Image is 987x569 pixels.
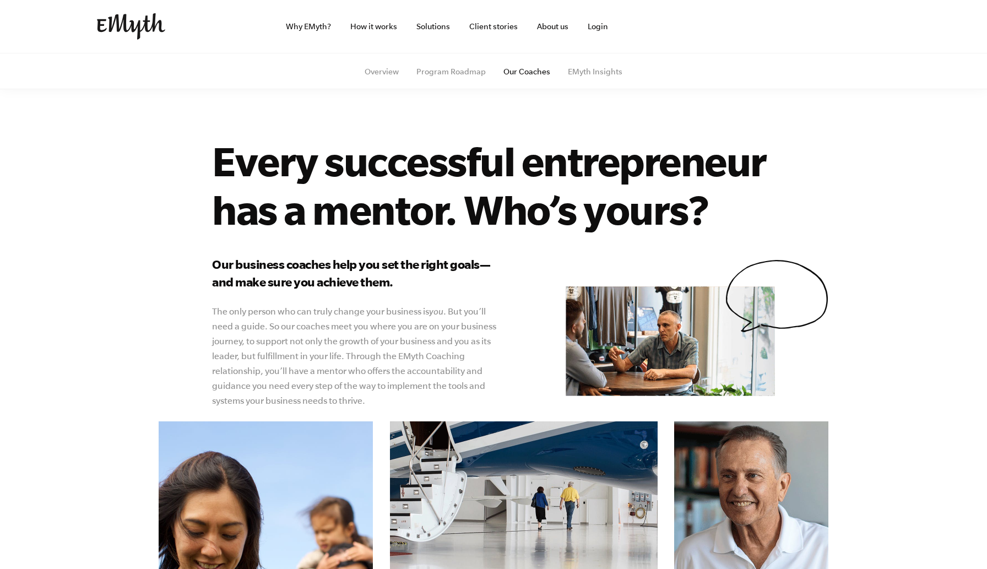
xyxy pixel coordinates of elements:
[503,67,550,76] a: Our Coaches
[212,137,828,234] h1: Every successful entrepreneur has a mentor. Who’s yours?
[212,304,501,408] p: The only person who can truly change your business is . But you’ll need a guide. So our coaches m...
[212,256,501,291] h3: Our business coaches help you set the right goals—and make sure you achieve them.
[365,67,399,76] a: Overview
[566,286,775,396] img: e-myth business coaching our coaches mentor don matt talking
[774,14,890,39] iframe: Embedded CTA
[97,13,165,40] img: EMyth
[416,67,486,76] a: Program Roadmap
[568,67,622,76] a: EMyth Insights
[429,306,443,316] i: you
[653,14,769,39] iframe: Embedded CTA
[932,516,987,569] iframe: Chat Widget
